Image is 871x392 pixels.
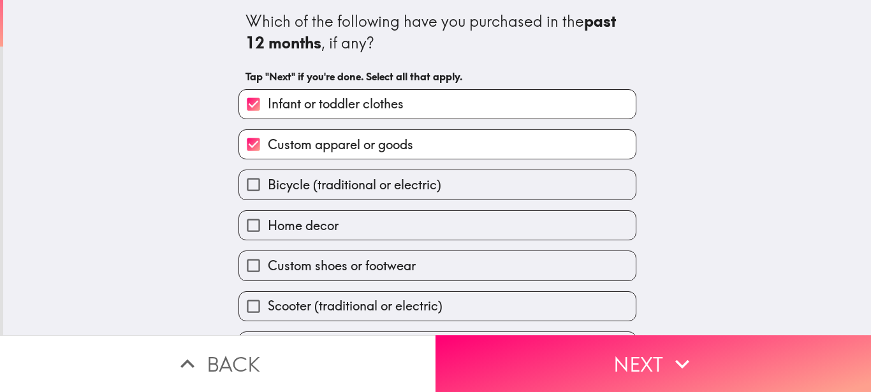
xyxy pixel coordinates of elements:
[239,90,636,119] button: Infant or toddler clothes
[239,251,636,280] button: Custom shoes or footwear
[268,217,339,235] span: Home decor
[435,335,871,392] button: Next
[245,11,620,52] b: past 12 months
[239,211,636,240] button: Home decor
[268,257,416,275] span: Custom shoes or footwear
[268,176,441,194] span: Bicycle (traditional or electric)
[268,136,413,154] span: Custom apparel or goods
[239,292,636,321] button: Scooter (traditional or electric)
[268,297,443,315] span: Scooter (traditional or electric)
[245,69,629,83] h6: Tap "Next" if you're done. Select all that apply.
[239,130,636,159] button: Custom apparel or goods
[268,95,404,113] span: Infant or toddler clothes
[239,170,636,199] button: Bicycle (traditional or electric)
[245,11,629,54] div: Which of the following have you purchased in the , if any?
